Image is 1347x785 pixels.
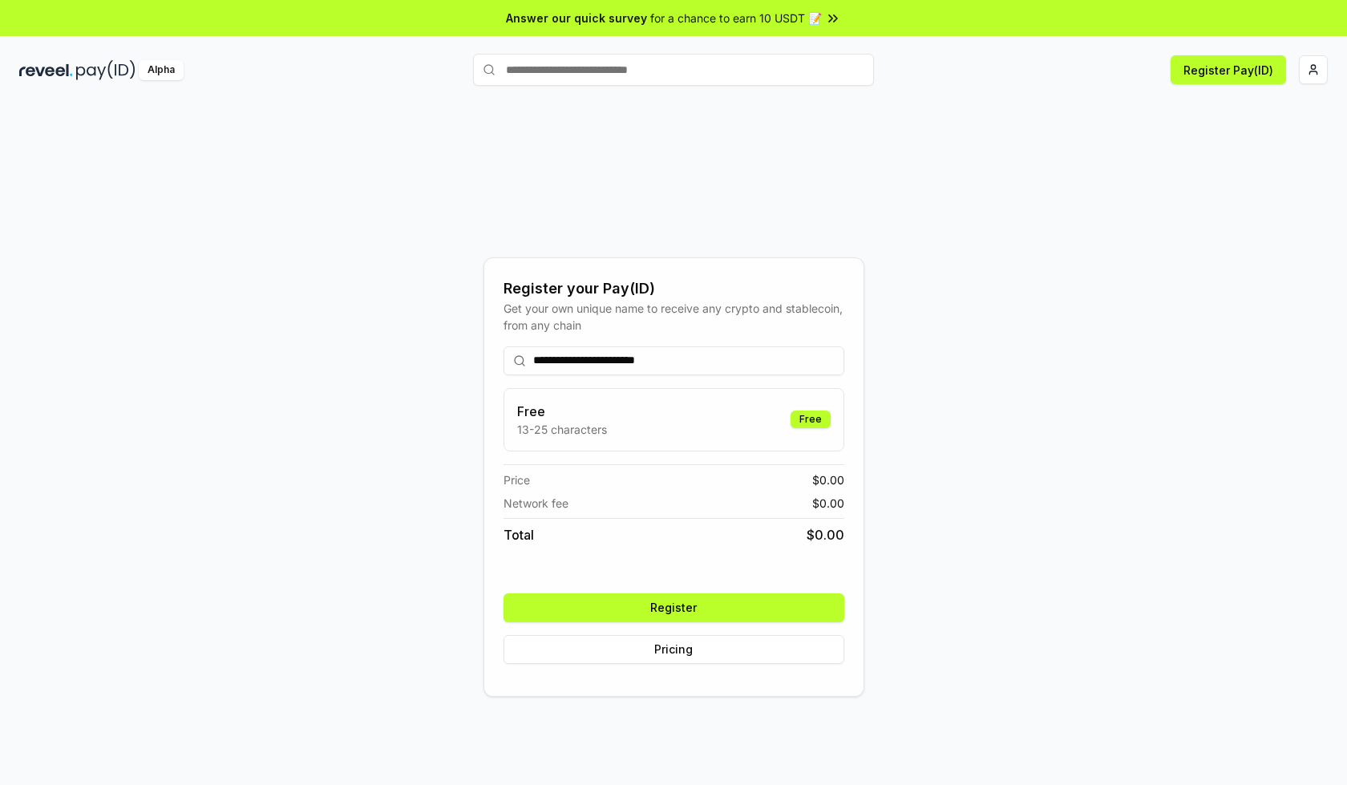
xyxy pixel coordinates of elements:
button: Register [504,593,844,622]
span: Price [504,471,530,488]
span: Network fee [504,495,568,512]
img: pay_id [76,60,136,80]
h3: Free [517,402,607,421]
span: for a chance to earn 10 USDT 📝 [650,10,822,26]
div: Register your Pay(ID) [504,277,844,300]
div: Alpha [139,60,184,80]
span: $ 0.00 [807,525,844,544]
span: $ 0.00 [812,495,844,512]
img: reveel_dark [19,60,73,80]
span: $ 0.00 [812,471,844,488]
div: Get your own unique name to receive any crypto and stablecoin, from any chain [504,300,844,334]
p: 13-25 characters [517,421,607,438]
div: Free [791,411,831,428]
span: Answer our quick survey [506,10,647,26]
button: Register Pay(ID) [1171,55,1286,84]
button: Pricing [504,635,844,664]
span: Total [504,525,534,544]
